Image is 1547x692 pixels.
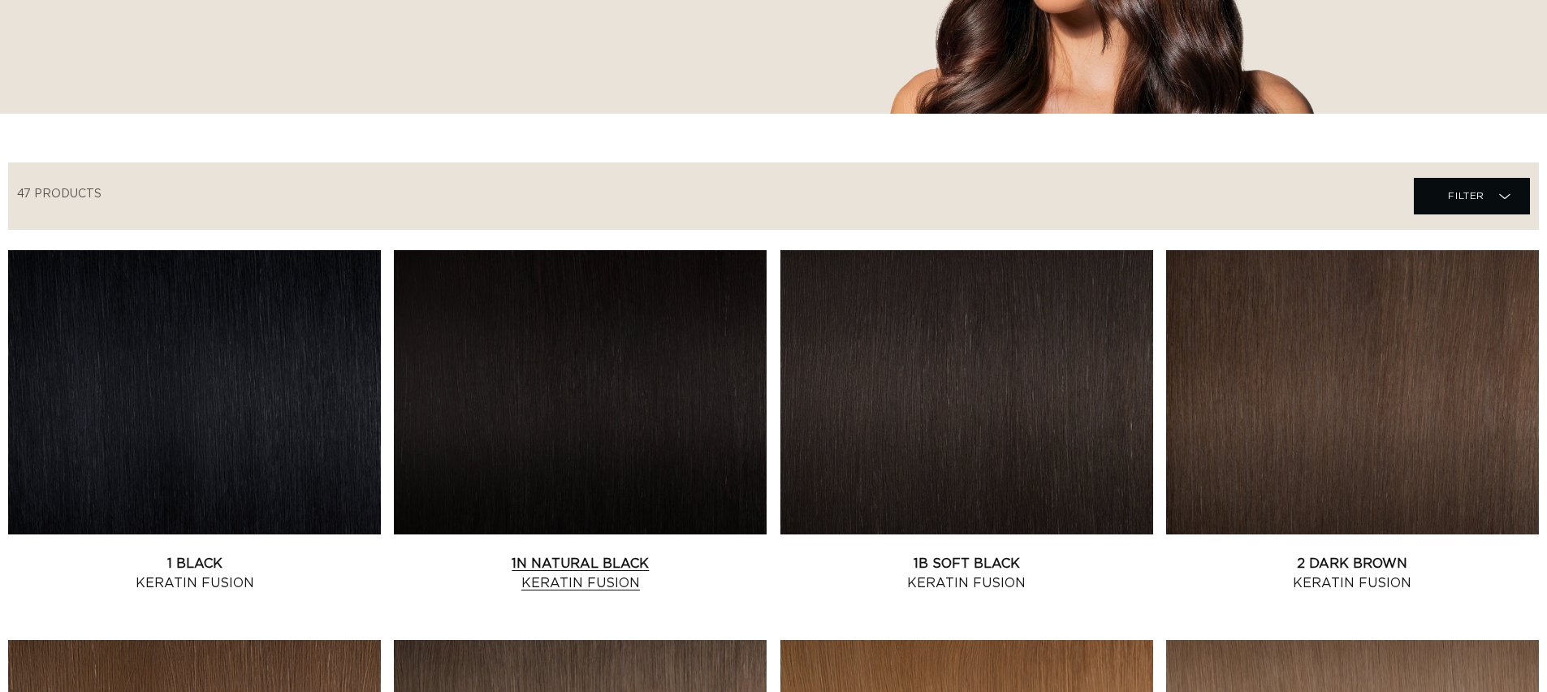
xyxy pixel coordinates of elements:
a: 2 Dark Brown Keratin Fusion [1166,554,1539,593]
a: 1 Black Keratin Fusion [8,554,381,593]
span: Filter [1448,180,1484,211]
summary: Filter [1414,178,1530,214]
a: 1B Soft Black Keratin Fusion [780,554,1153,593]
a: 1N Natural Black Keratin Fusion [394,554,767,593]
span: 47 products [17,188,102,200]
